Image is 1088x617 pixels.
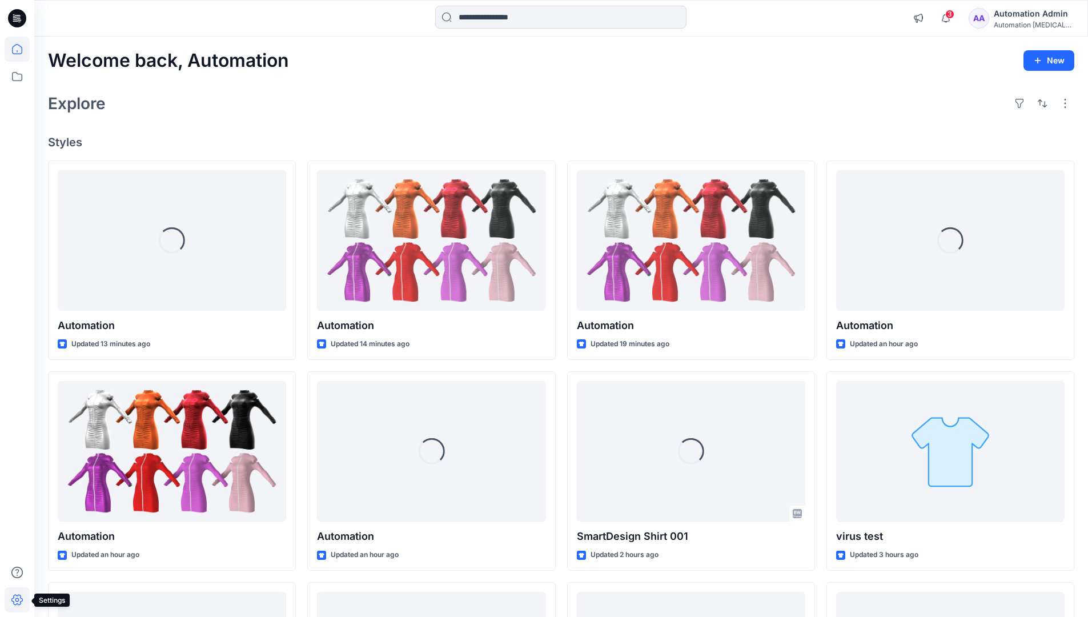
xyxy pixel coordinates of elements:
a: Automation [317,170,545,311]
p: Automation [836,318,1065,334]
p: Updated 2 hours ago [591,549,659,561]
button: New [1023,50,1074,71]
h4: Styles [48,135,1074,149]
p: Updated an hour ago [71,549,139,561]
p: SmartDesign Shirt 001 [577,528,805,544]
p: virus test [836,528,1065,544]
p: Updated an hour ago [331,549,399,561]
a: virus test [836,381,1065,522]
p: Updated 3 hours ago [850,549,918,561]
p: Automation [58,318,286,334]
p: Automation [317,318,545,334]
p: Automation [317,528,545,544]
a: Automation [58,381,286,522]
p: Updated an hour ago [850,338,918,350]
div: Automation Admin [994,7,1074,21]
h2: Explore [48,94,106,113]
a: Automation [577,170,805,311]
p: Updated 19 minutes ago [591,338,669,350]
span: 3 [945,10,954,19]
div: AA [969,8,989,29]
p: Automation [58,528,286,544]
p: Automation [577,318,805,334]
h2: Welcome back, Automation [48,50,289,71]
p: Updated 14 minutes ago [331,338,409,350]
div: Automation [MEDICAL_DATA]... [994,21,1074,29]
p: Updated 13 minutes ago [71,338,150,350]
